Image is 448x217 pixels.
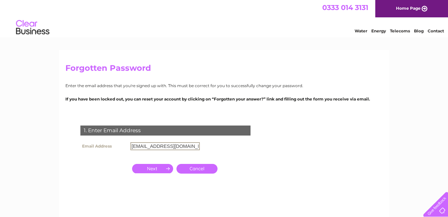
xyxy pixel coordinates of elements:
h2: Forgotten Password [65,63,383,76]
p: Enter the email address that you're signed up with. This must be correct for you to successfully ... [65,82,383,89]
div: Clear Business is a trading name of Verastar Limited (registered in [GEOGRAPHIC_DATA] No. 3667643... [67,4,382,32]
a: Blog [414,28,424,33]
img: logo.png [16,17,50,38]
a: Cancel [176,164,217,174]
p: If you have been locked out, you can reset your account by clicking on “Forgotten your answer?” l... [65,96,383,102]
a: Water [355,28,367,33]
a: Energy [371,28,386,33]
a: 0333 014 3131 [322,3,368,12]
th: Email Address [79,141,129,152]
a: Contact [428,28,444,33]
div: 1. Enter Email Address [80,126,251,136]
a: Telecoms [390,28,410,33]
